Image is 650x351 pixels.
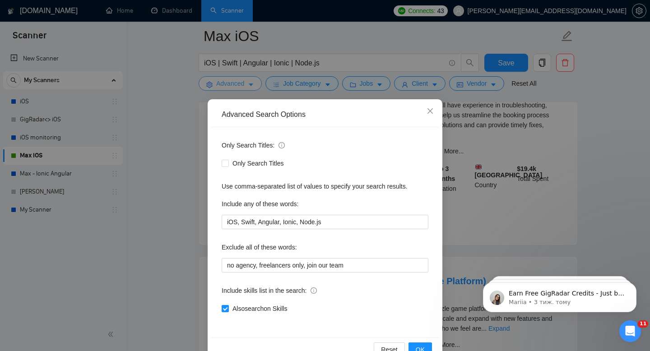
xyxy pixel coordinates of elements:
[311,287,317,294] span: info-circle
[469,263,650,327] iframe: Intercom notifications повідомлення
[222,110,428,120] div: Advanced Search Options
[222,286,317,296] span: Include skills list in the search:
[229,304,291,314] span: Also search on Skills
[222,181,428,191] div: Use comma-separated list of values to specify your search results.
[229,158,288,168] span: Only Search Titles
[619,320,641,342] iframe: Intercom live chat
[638,320,648,328] span: 11
[222,140,285,150] span: Only Search Titles:
[222,240,297,254] label: Exclude all of these words:
[427,107,434,115] span: close
[222,197,298,211] label: Include any of these words:
[418,99,442,124] button: Close
[279,142,285,148] span: info-circle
